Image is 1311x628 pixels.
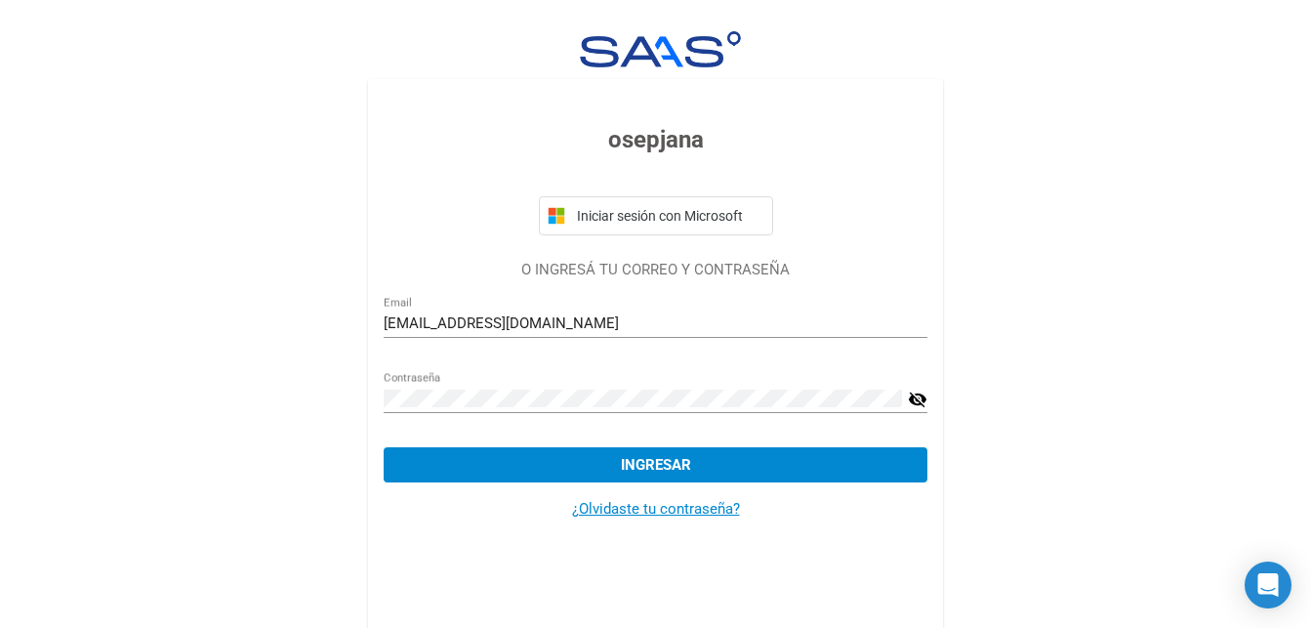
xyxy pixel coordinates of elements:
[539,196,773,235] button: Iniciar sesión con Microsoft
[572,500,740,518] a: ¿Olvidaste tu contraseña?
[1245,562,1291,608] div: Open Intercom Messenger
[384,122,927,157] h3: osepjana
[573,208,764,224] span: Iniciar sesión con Microsoft
[384,259,927,281] p: O INGRESÁ TU CORREO Y CONTRASEÑA
[621,456,691,474] span: Ingresar
[908,388,927,411] mat-icon: visibility_off
[384,447,927,482] button: Ingresar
